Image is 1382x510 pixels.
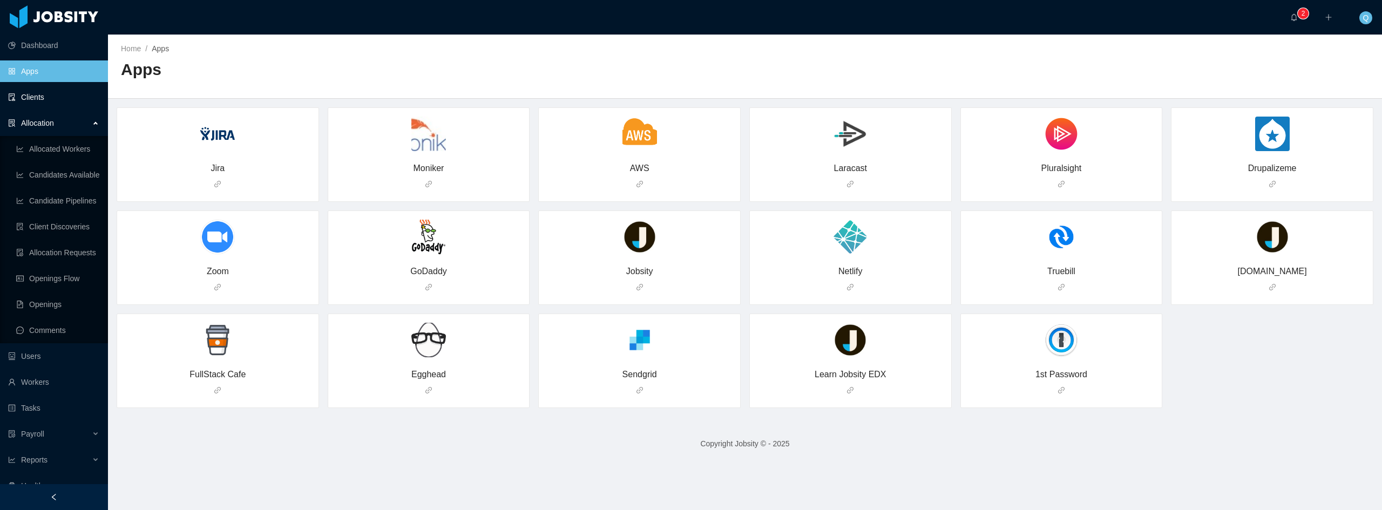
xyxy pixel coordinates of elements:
i: icon: link [425,386,432,394]
div: Egghead [341,368,517,381]
div: GoDaddy [341,265,517,278]
div: Pluralsight [974,162,1149,175]
a: icon: appstoreApps [8,60,99,82]
span: Reports [21,455,48,464]
i: icon: link [846,283,854,291]
span: Payroll [21,430,44,438]
i: icon: link [1269,283,1276,291]
img: Z [833,117,868,151]
img: xuEYf3yjHv8fpvZcyFcbvD4AAAAASUVORK5CYII= [833,323,868,357]
a: icon: line-chartCandidate Pipelines [16,190,99,212]
a: icon: line-chartCandidates Available [16,164,99,186]
img: tayrIF0Oj24cOHCYQD1dzolERGV5f8Dui59UqUVYkIAAAAldEVYdGRhdGU6Y3JlYXRlADIwMTYtMDItMTlUMTY6Mzc6MTQtMD... [200,220,235,254]
p: 2 [1302,8,1305,19]
div: Moniker [341,162,517,175]
i: icon: link [214,386,221,394]
div: Truebill [974,265,1149,278]
a: Zoom [117,210,319,305]
i: icon: link [846,180,854,188]
a: Moniker [328,107,530,202]
span: Health [21,481,43,490]
a: Pluralsight [960,107,1163,202]
div: FullStack Cafe [130,368,306,381]
a: icon: idcardOpenings Flow [16,268,99,289]
i: icon: bell [1290,13,1298,21]
a: icon: pie-chartDashboard [8,35,99,56]
i: icon: link [1269,180,1276,188]
a: icon: file-searchClient Discoveries [16,216,99,237]
img: wPu7mxHIW8ouwAAAABJRU5ErkJggg== [411,323,446,357]
div: Learn Jobsity EDX [763,368,938,381]
img: 9k= [411,117,446,151]
img: xuEYf3yjHv8fpvZcyFcbvD4AAAAASUVORK5CYII= [1255,220,1290,254]
a: icon: profileTasks [8,397,99,419]
a: Egghead [328,314,530,408]
span: / [145,44,147,53]
a: icon: file-textOpenings [16,294,99,315]
a: icon: file-doneAllocation Requests [16,242,99,263]
i: icon: link [1058,180,1065,188]
i: icon: solution [8,119,16,127]
img: d4gPzPo9svJ989+3hEi4++aGQAAlUkhhMzOSHn6+yNka2lpaWlpaWlpaWlp+RD+AWQvlB93DQC1AAAAAElFTkSuQmCC [1255,117,1290,151]
a: icon: line-chartAllocated Workers [16,138,99,160]
a: Jobsity [538,210,741,305]
div: Jira [130,162,306,175]
i: icon: link [1058,283,1065,291]
a: Truebill [960,210,1163,305]
a: icon: auditClients [8,86,99,108]
a: icon: messageComments [16,319,99,341]
img: Z [411,220,446,254]
i: icon: medicine-box [8,482,16,489]
div: Zoom [130,265,306,278]
i: icon: link [425,180,432,188]
div: [DOMAIN_NAME] [1184,265,1360,278]
div: Jobsity [552,265,727,278]
i: icon: link [425,283,432,291]
div: Sendgrid [552,368,727,381]
a: Netlify [749,210,952,305]
img: Z [1044,220,1079,254]
footer: Copyright Jobsity © - 2025 [108,425,1382,463]
i: icon: link [214,180,221,188]
i: icon: link [636,180,643,188]
a: GoDaddy [328,210,530,305]
a: Laracast [749,107,952,202]
a: Drupalizeme [1171,107,1373,202]
a: [DOMAIN_NAME] [1171,210,1373,305]
img: 2Q== [622,323,657,357]
span: Apps [152,44,169,53]
h2: Apps [121,59,745,81]
i: icon: link [636,386,643,394]
i: icon: line-chart [8,456,16,464]
a: Sendgrid [538,314,741,408]
a: icon: userWorkers [8,371,99,393]
div: Laracast [763,162,938,175]
img: xuEYf3yjHv8fpvZcyFcbvD4AAAAASUVORK5CYII= [622,220,657,254]
img: 0lZkE4Q6JgSAYJAaCYJAYCIJBYiAIBomBIBgkBoJgkBgIgkFiIAgGiYEgGCQGgmCQGAiCQWIgCAaJgSAYJAaCYJAYCIJBYiAI... [200,117,235,151]
img: y9S5VmmTN9jAAAAAElFTkSuQmCC [200,323,235,357]
a: 1st Password [960,314,1163,408]
i: icon: link [636,283,643,291]
span: Q [1363,11,1369,24]
div: 1st Password [974,368,1149,381]
i: icon: link [1058,386,1065,394]
img: 2sjqKqqqqqqqqqqqqqqqqqqqqqqqqqqqqqqqqqqqqqqqqqqqqqqqqqqqqqqqqqqqqqqqqqqqqqqqqqqqqpKe3AgAAAAACDI33... [622,117,657,151]
sup: 2 [1298,8,1309,19]
i: icon: plus [1325,13,1332,21]
img: ZMuzxjgAAAABJRU5ErkJggg== [1044,117,1079,151]
a: FullStack Cafe [117,314,319,408]
i: icon: file-protect [8,430,16,438]
a: Home [121,44,141,53]
img: vDr+F3yr2H82dPOOu+z77u0v7h8xJxNBpKBZCAZSAaSgWQgGUgGkoFkIBlIBpKBZCAZSAaSgWQgGUgGkoFkIBlIBpKBZCAZSA... [833,220,868,254]
div: Drupalizeme [1184,162,1360,175]
img: mjgNGYKgB+gSkZOfKrG6khAAAAABJRU5ErkJggg== [1044,323,1079,357]
span: Allocation [21,119,54,127]
i: icon: link [846,386,854,394]
i: icon: link [214,283,221,291]
div: AWS [552,162,727,175]
div: Netlify [763,265,938,278]
a: Learn Jobsity EDX [749,314,952,408]
a: Jira [117,107,319,202]
a: AWS [538,107,741,202]
a: icon: robotUsers [8,345,99,367]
